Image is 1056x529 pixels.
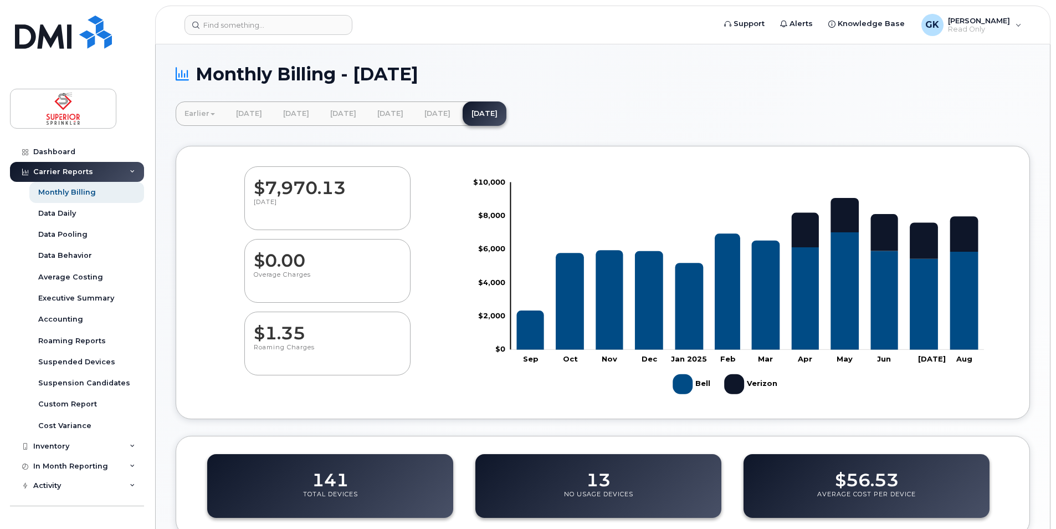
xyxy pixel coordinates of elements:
[758,354,773,363] tspan: Mar
[478,311,505,320] tspan: $2,000
[835,459,899,490] dd: $56.53
[312,459,348,490] dd: 141
[478,211,505,220] tspan: $8,000
[254,343,401,363] p: Roaming Charges
[227,101,271,126] a: [DATE]
[274,101,318,126] a: [DATE]
[918,354,946,363] tspan: [DATE]
[817,490,916,510] p: Average Cost Per Device
[724,370,779,399] g: Verizon
[563,354,578,363] tspan: Oct
[673,370,779,399] g: Legend
[176,64,1030,84] h1: Monthly Billing - [DATE]
[478,244,505,253] tspan: $6,000
[254,312,401,343] dd: $1.35
[473,177,985,398] g: Chart
[671,354,707,363] tspan: Jan 2025
[463,101,506,126] a: [DATE]
[473,177,505,186] tspan: $10,000
[797,354,812,363] tspan: Apr
[523,354,539,363] tspan: Sep
[586,459,611,490] dd: 13
[478,277,505,286] tspan: $4,000
[602,354,617,363] tspan: Nov
[673,370,713,399] g: Bell
[254,167,401,198] dd: $7,970.13
[516,198,978,311] g: Verizon
[516,232,978,350] g: Bell
[176,101,224,126] a: Earlier
[877,354,891,363] tspan: Jun
[254,271,401,291] p: Overage Charges
[642,354,658,363] tspan: Dec
[303,490,358,510] p: Total Devices
[368,101,412,126] a: [DATE]
[720,354,736,363] tspan: Feb
[495,344,505,353] tspan: $0
[564,490,633,510] p: No Usage Devices
[254,198,401,218] p: [DATE]
[956,354,972,363] tspan: Aug
[321,101,365,126] a: [DATE]
[254,240,401,271] dd: $0.00
[837,354,853,363] tspan: May
[416,101,459,126] a: [DATE]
